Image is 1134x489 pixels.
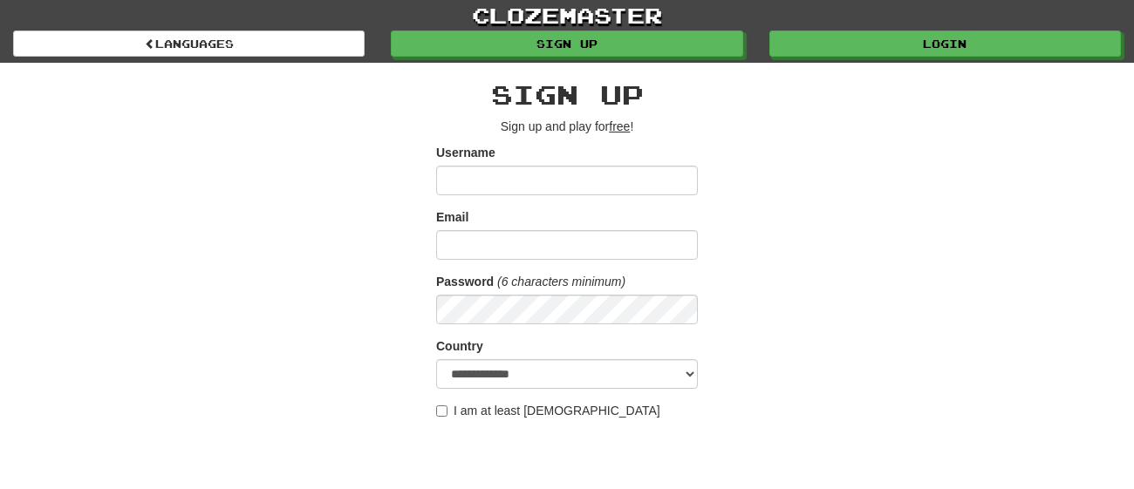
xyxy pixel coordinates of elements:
a: Languages [13,31,365,57]
label: Country [436,337,483,355]
input: I am at least [DEMOGRAPHIC_DATA] [436,405,447,417]
label: Username [436,144,495,161]
h2: Sign up [436,80,698,109]
label: Email [436,208,468,226]
p: Sign up and play for ! [436,118,698,135]
label: I am at least [DEMOGRAPHIC_DATA] [436,402,660,419]
em: (6 characters minimum) [497,275,625,289]
a: Login [769,31,1121,57]
a: Sign up [391,31,742,57]
label: Password [436,273,494,290]
u: free [609,119,630,133]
